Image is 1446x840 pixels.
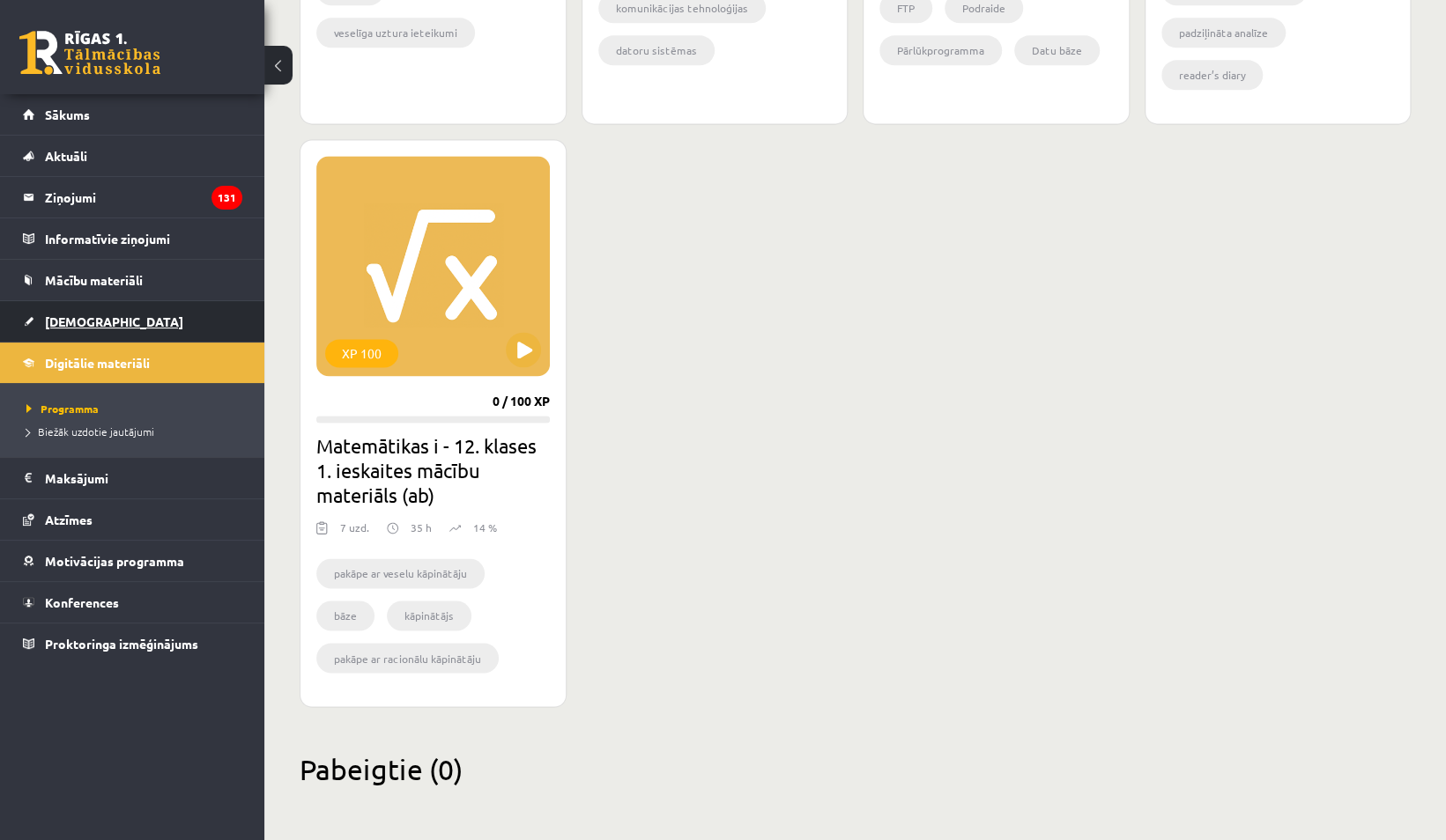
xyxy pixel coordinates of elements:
i: 131 [211,186,242,210]
a: Aktuāli [23,136,242,176]
h2: Matemātikas i - 12. klases 1. ieskaites mācību materiāls (ab) [316,433,550,507]
p: 35 h [411,519,432,535]
legend: Maksājumi [45,458,242,498]
span: Sākums [45,107,90,122]
div: 7 uzd. [340,519,369,546]
h2: Pabeigtie (0) [300,751,1411,785]
span: Mācību materiāli [45,272,143,288]
li: veselīga uztura ieteikumi [316,18,475,48]
li: bāze [316,601,374,630]
span: Digitālie materiāli [45,355,150,371]
p: 14 % [473,519,497,535]
li: pakāpe ar racionālu kāpinātāju [316,643,499,673]
a: Programma [26,401,247,416]
li: Pārlūkprogramma [879,35,1002,65]
a: Ziņojumi131 [23,177,242,217]
a: Motivācijas programma [23,541,242,581]
li: pakāpe ar veselu kāpinātāju [316,558,485,588]
span: [DEMOGRAPHIC_DATA] [45,313,183,329]
a: Konferences [23,582,242,623]
a: Rīgas 1. Tālmācības vidusskola [19,31,160,75]
span: Aktuāli [45,148,87,164]
a: Sākums [23,94,242,135]
li: kāpinātājs [387,601,471,630]
span: Konferences [45,594,119,610]
span: Biežāk uzdotie jautājumi [26,424,154,438]
legend: Informatīvie ziņojumi [45,218,242,259]
span: Motivācijas programma [45,553,184,569]
a: Atzīmes [23,499,242,540]
legend: Ziņojumi [45,177,242,217]
li: reader’s diary [1161,60,1263,90]
li: padziļināta analīze [1161,18,1286,48]
span: Atzīmes [45,512,93,527]
li: datoru sistēmas [598,35,715,65]
a: [DEMOGRAPHIC_DATA] [23,301,242,342]
span: Proktoringa izmēģinājums [45,636,198,652]
a: Biežāk uzdotie jautājumi [26,424,247,439]
div: XP 100 [325,339,398,367]
a: Informatīvie ziņojumi [23,218,242,259]
a: Proktoringa izmēģinājums [23,623,242,664]
a: Maksājumi [23,458,242,498]
a: Digitālie materiāli [23,343,242,383]
a: Mācību materiāli [23,260,242,300]
li: Datu bāze [1014,35,1100,65]
span: Programma [26,402,99,416]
